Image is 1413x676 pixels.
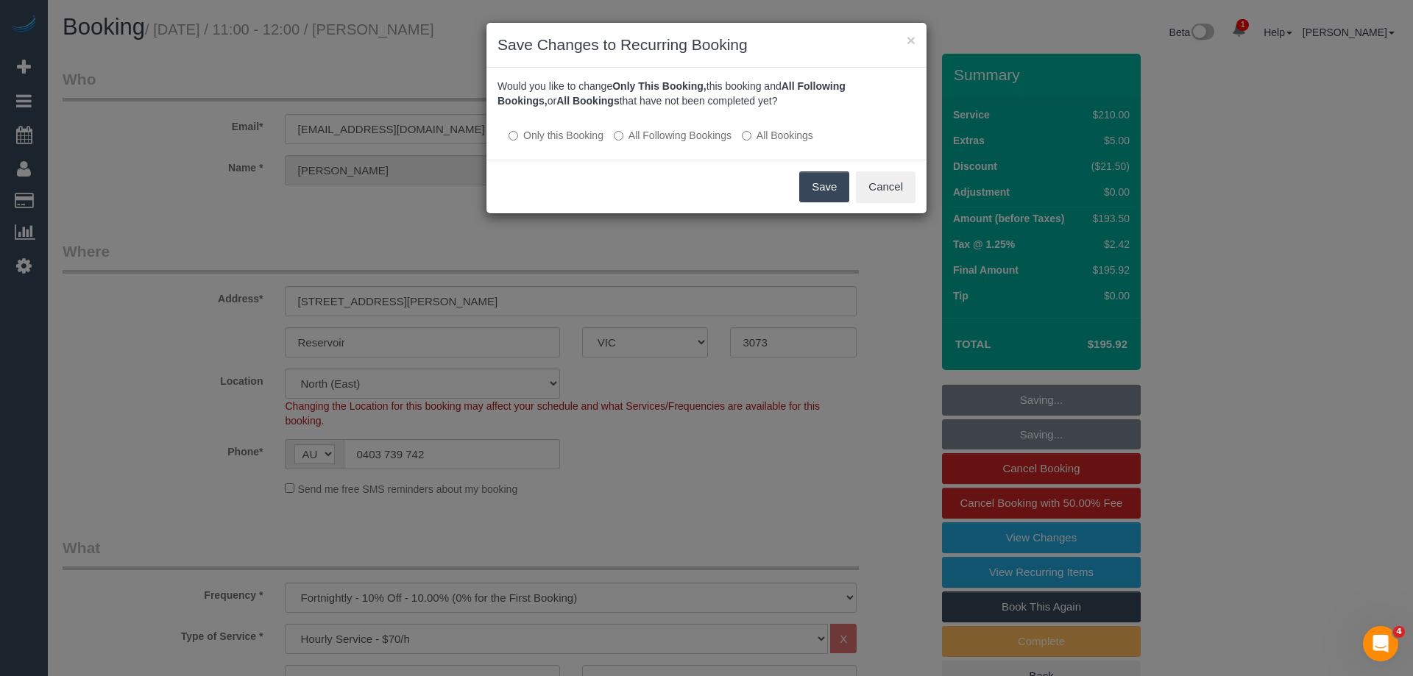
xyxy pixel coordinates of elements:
label: All other bookings in the series will remain the same. [509,128,603,143]
button: Save [799,171,849,202]
label: All bookings that have not been completed yet will be changed. [742,128,813,143]
input: Only this Booking [509,131,518,140]
b: All Bookings [556,95,620,107]
h3: Save Changes to Recurring Booking [497,34,916,56]
input: All Following Bookings [614,131,623,140]
b: Only This Booking, [612,80,706,92]
span: 4 [1393,626,1405,638]
button: × [907,32,916,48]
iframe: Intercom live chat [1363,626,1398,661]
p: Would you like to change this booking and or that have not been completed yet? [497,79,916,108]
input: All Bookings [742,131,751,140]
button: Cancel [856,171,916,202]
label: This and all the bookings after it will be changed. [614,128,732,143]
